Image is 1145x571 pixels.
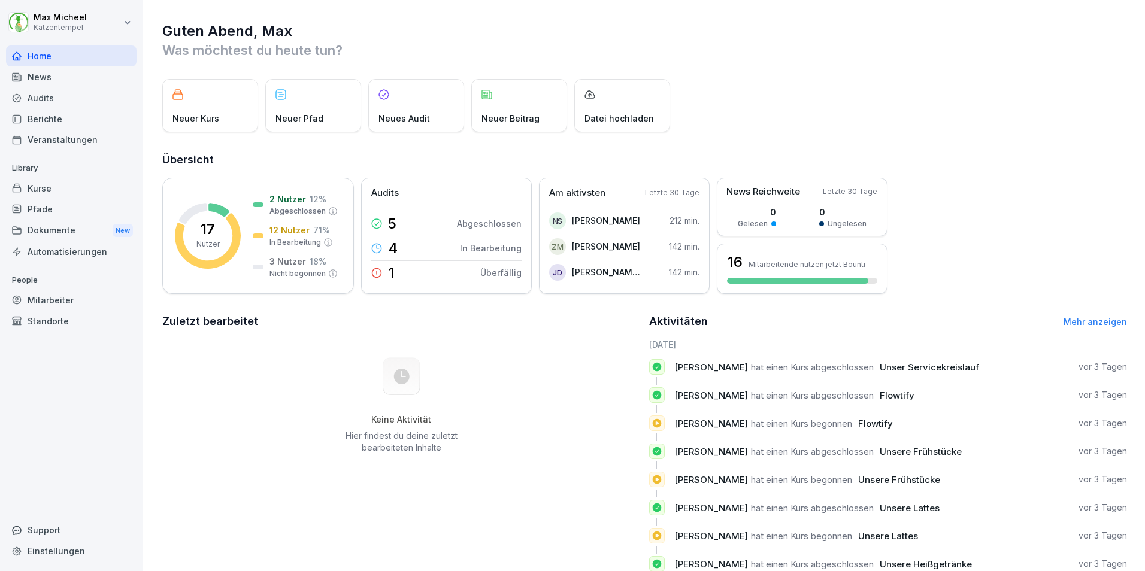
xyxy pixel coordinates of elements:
[480,266,522,279] p: Überfällig
[388,266,395,280] p: 1
[6,271,137,290] p: People
[6,45,137,66] a: Home
[6,290,137,311] a: Mitarbeiter
[738,206,776,218] p: 0
[1079,417,1127,429] p: vor 3 Tagen
[819,206,867,218] p: 0
[269,268,326,279] p: Nicht begonnen
[6,199,137,220] a: Pfade
[1079,361,1127,373] p: vor 3 Tagen
[6,108,137,129] a: Berichte
[674,530,748,542] span: [PERSON_NAME]
[34,23,87,32] p: Katzentempel
[823,186,877,197] p: Letzte 30 Tage
[751,530,852,542] span: hat einen Kurs begonnen
[649,338,1128,351] h6: [DATE]
[313,224,330,236] p: 71 %
[858,474,940,485] span: Unsere Frühstücke
[6,540,137,561] div: Einstellungen
[549,212,566,229] div: NS
[549,238,566,255] div: ZM
[880,558,972,570] span: Unsere Heißgetränke
[858,530,918,542] span: Unsere Lattes
[269,224,310,236] p: 12 Nutzer
[460,242,522,254] p: In Bearbeitung
[751,446,874,457] span: hat einen Kurs abgeschlossen
[1079,558,1127,570] p: vor 3 Tagen
[584,112,654,124] p: Datei hochladen
[727,252,743,272] h3: 16
[6,241,137,262] a: Automatisierungen
[275,112,323,124] p: Neuer Pfad
[738,218,768,229] p: Gelesen
[201,222,215,236] p: 17
[310,193,326,205] p: 12 %
[1079,530,1127,542] p: vor 3 Tagen
[6,129,137,150] a: Veranstaltungen
[371,186,399,200] p: Audits
[751,558,874,570] span: hat einen Kurs abgeschlossen
[572,214,640,227] p: [PERSON_NAME]
[269,206,326,217] p: Abgeschlossen
[751,502,874,514] span: hat einen Kurs abgeschlossen
[669,240,699,253] p: 142 min.
[6,520,137,540] div: Support
[1064,317,1127,327] a: Mehr anzeigen
[726,185,800,199] p: News Reichweite
[6,159,137,178] p: Library
[645,187,699,198] p: Letzte 30 Tage
[858,418,893,429] span: Flowtify
[34,13,87,23] p: Max Micheel
[674,446,748,457] span: [PERSON_NAME]
[269,237,321,248] p: In Bearbeitung
[269,255,306,268] p: 3 Nutzer
[269,193,306,205] p: 2 Nutzer
[6,220,137,242] div: Dokumente
[388,217,396,231] p: 5
[6,178,137,199] a: Kurse
[6,66,137,87] a: News
[649,313,708,330] h2: Aktivitäten
[388,241,398,256] p: 4
[1079,445,1127,457] p: vor 3 Tagen
[113,224,133,238] div: New
[172,112,219,124] p: Neuer Kurs
[749,260,865,269] p: Mitarbeitende nutzen jetzt Bounti
[674,390,748,401] span: [PERSON_NAME]
[162,151,1127,168] h2: Übersicht
[669,266,699,278] p: 142 min.
[670,214,699,227] p: 212 min.
[572,240,640,253] p: [PERSON_NAME]
[674,474,748,485] span: [PERSON_NAME]
[310,255,326,268] p: 18 %
[751,474,852,485] span: hat einen Kurs begonnen
[341,414,462,425] h5: Keine Aktivität
[674,362,748,373] span: [PERSON_NAME]
[674,558,748,570] span: [PERSON_NAME]
[751,362,874,373] span: hat einen Kurs abgeschlossen
[6,87,137,108] div: Audits
[549,186,605,200] p: Am aktivsten
[572,266,641,278] p: [PERSON_NAME] ([PERSON_NAME]
[828,218,867,229] p: Ungelesen
[880,390,914,401] span: Flowtify
[1079,389,1127,401] p: vor 3 Tagen
[457,217,522,230] p: Abgeschlossen
[880,502,940,514] span: Unsere Lattes
[880,446,962,457] span: Unsere Frühstücke
[481,112,540,124] p: Neuer Beitrag
[196,239,220,250] p: Nutzer
[6,311,137,332] a: Standorte
[880,362,979,373] span: Unser Servicekreislauf
[674,502,748,514] span: [PERSON_NAME]
[378,112,430,124] p: Neues Audit
[751,390,874,401] span: hat einen Kurs abgeschlossen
